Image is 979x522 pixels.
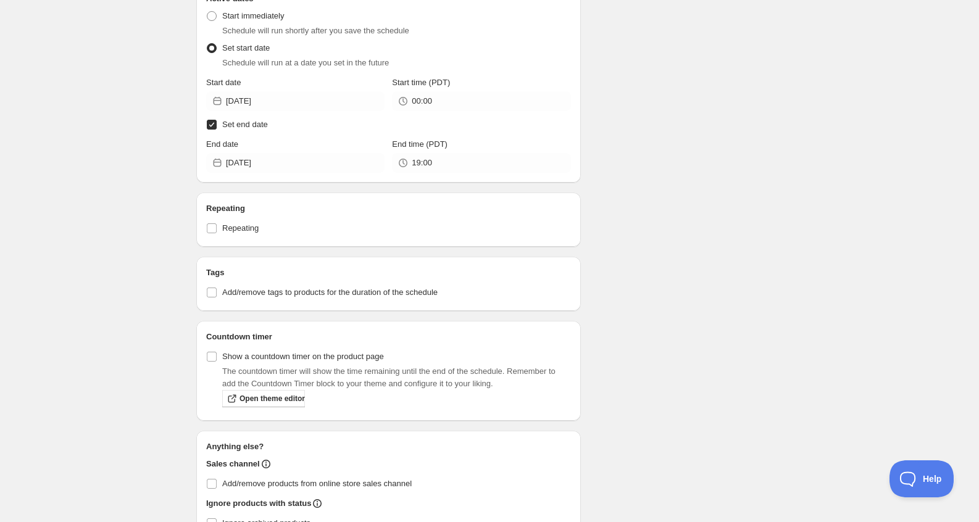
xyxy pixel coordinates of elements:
span: Add/remove products from online store sales channel [222,479,412,488]
h2: Ignore products with status [206,497,311,510]
span: Start date [206,78,241,87]
span: Add/remove tags to products for the duration of the schedule [222,288,438,297]
h2: Countdown timer [206,331,571,343]
span: Open theme editor [240,394,305,404]
span: Start time (PDT) [392,78,450,87]
a: Open theme editor [222,390,305,407]
span: Start immediately [222,11,284,20]
span: Set start date [222,43,270,52]
span: End date [206,139,238,149]
iframe: Toggle Customer Support [889,460,954,497]
span: End time (PDT) [392,139,448,149]
h2: Sales channel [206,458,260,470]
h2: Repeating [206,202,571,215]
span: Schedule will run at a date you set in the future [222,58,389,67]
p: The countdown timer will show the time remaining until the end of the schedule. Remember to add t... [222,365,571,390]
span: Repeating [222,223,259,233]
span: Set end date [222,120,268,129]
span: Show a countdown timer on the product page [222,352,384,361]
span: Schedule will run shortly after you save the schedule [222,26,409,35]
h2: Tags [206,267,571,279]
h2: Anything else? [206,441,571,453]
